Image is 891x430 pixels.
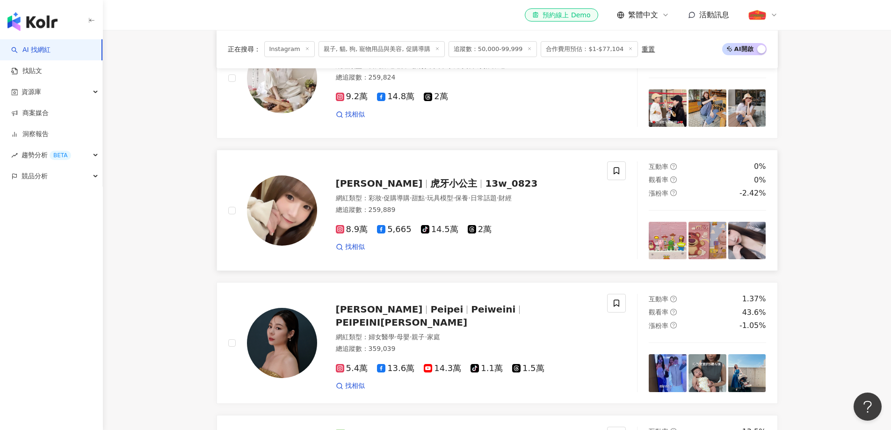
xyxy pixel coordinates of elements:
span: 觀看率 [649,176,668,183]
span: 甜點 [412,194,425,202]
span: 14.3萬 [424,364,461,373]
span: 5,665 [377,225,412,234]
span: 1.1萬 [471,364,503,373]
span: 親子, 貓, 狗, 寵物用品與美容, 促購導購 [319,41,445,57]
img: post-image [649,354,687,392]
div: 43.6% [742,307,766,318]
a: KOL Avatar[PERSON_NAME]虎牙小公主13w_0823網紅類型：彩妝·促購導購·甜點·玩具模型·保養·日常話題·財經總追蹤數：259,8898.9萬5,66514.5萬2萬找相... [217,150,778,271]
span: 競品分析 [22,166,48,187]
span: 繁體中文 [628,10,658,20]
div: BETA [50,151,71,160]
span: 追蹤數：50,000-99,999 [449,41,537,57]
img: post-image [688,89,726,127]
span: rise [11,152,18,159]
span: · [425,194,427,202]
span: [PERSON_NAME] [336,178,423,189]
a: searchAI 找網紅 [11,45,51,55]
span: 1.5萬 [512,364,544,373]
span: 8.9萬 [336,225,368,234]
span: 虎牙小公主 [430,178,477,189]
a: 找相似 [336,381,365,391]
span: 趨勢分析 [22,145,71,166]
span: 資源庫 [22,81,41,102]
span: · [425,333,427,341]
span: 找相似 [345,381,365,391]
img: post-image [649,89,687,127]
span: 找相似 [345,110,365,119]
span: question-circle [670,163,677,170]
span: 9.2萬 [336,92,368,102]
a: KOL Avatar[PERSON_NAME]PeipeiPeiweiniPEIPEINI[PERSON_NAME]網紅類型：婦女醫學·母嬰·親子·家庭總追蹤數：359,0395.4萬13.6萬... [217,282,778,403]
a: KOL Avatar米粒QMillyQ網紅類型：台灣旅遊·親子·教育與學習·家庭·美食·穿搭·旅遊總追蹤數：259,8249.2萬14.8萬2萬找相似互動率question-circle0.6%... [217,17,778,138]
span: 財經 [499,194,512,202]
div: 0% [754,175,766,185]
span: PEIPEINI[PERSON_NAME] [336,317,468,328]
span: · [453,194,455,202]
span: 漲粉率 [649,189,668,197]
span: 正在搜尋 ： [228,45,261,53]
span: 母嬰 [397,333,410,341]
img: KOL Avatar [247,308,317,378]
div: 網紅類型 ： [336,194,596,203]
span: · [468,194,470,202]
div: -1.05% [739,321,766,331]
span: · [410,194,412,202]
span: · [382,194,384,202]
img: post-image [688,222,726,260]
a: 預約線上 Demo [525,8,598,22]
a: 找貼文 [11,66,42,76]
a: 找相似 [336,110,365,119]
span: 彩妝 [369,194,382,202]
span: 保養 [455,194,468,202]
img: KOL Avatar [247,43,317,113]
img: post-image [728,89,766,127]
span: 促購導購 [384,194,410,202]
div: 1.37% [742,294,766,304]
span: question-circle [670,189,677,196]
span: 13.6萬 [377,364,414,373]
span: 14.5萬 [421,225,458,234]
a: 洞察報告 [11,130,49,139]
span: 13w_0823 [485,178,537,189]
span: 14.8萬 [377,92,414,102]
img: post-image [728,222,766,260]
div: 總追蹤數 ： 259,889 [336,205,596,215]
span: Peiweini [471,304,515,315]
div: 預約線上 Demo [532,10,590,20]
img: post-image [728,354,766,392]
span: · [410,333,412,341]
span: 找相似 [345,242,365,252]
img: post-image [649,222,687,260]
div: 網紅類型 ： [336,333,596,342]
span: Instagram [264,41,315,57]
span: 合作費用預估：$1-$77,104 [541,41,638,57]
span: 5.4萬 [336,364,368,373]
span: question-circle [670,176,677,183]
span: question-circle [670,309,677,315]
span: 活動訊息 [699,10,729,19]
span: 日常話題 [471,194,497,202]
div: -2.42% [739,188,766,198]
a: 商案媒合 [11,109,49,118]
iframe: Help Scout Beacon - Open [854,393,882,421]
span: 觀看率 [649,308,668,316]
img: post-image [688,354,726,392]
span: question-circle [670,322,677,328]
span: 婦女醫學 [369,333,395,341]
span: · [497,194,499,202]
span: 親子 [412,333,425,341]
div: 0% [754,161,766,172]
span: 漲粉率 [649,322,668,329]
span: 2萬 [468,225,492,234]
img: KOL Avatar [247,175,317,246]
span: [PERSON_NAME] [336,304,423,315]
span: 家庭 [427,333,440,341]
div: 總追蹤數 ： 259,824 [336,73,596,82]
span: 玩具模型 [427,194,453,202]
img: logo [7,12,58,31]
img: %E4%B8%8B%E8%BC%89.png [748,6,766,24]
div: 總追蹤數 ： 359,039 [336,344,596,354]
span: question-circle [670,296,677,302]
div: 重置 [642,45,655,53]
span: 互動率 [649,163,668,170]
